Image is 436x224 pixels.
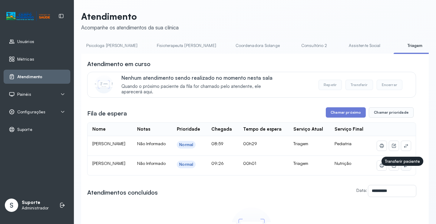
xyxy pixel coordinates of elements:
p: Suporte [22,200,49,206]
span: 00h01 [243,161,256,166]
div: Tempo de espera [243,126,282,132]
span: 08:59 [211,141,223,146]
div: Nome [92,126,106,132]
span: Nutrição [335,161,351,166]
label: Data: [356,188,367,193]
button: Chamar prioridade [369,107,414,118]
div: Triagem [293,141,325,146]
span: Usuários [17,39,34,44]
h3: Atendimento em curso [87,60,150,68]
a: Psicologa [PERSON_NAME] [80,41,144,51]
span: [PERSON_NAME] [92,161,125,166]
button: Repetir [319,80,342,90]
a: Consultório 2 [293,41,335,51]
button: Chamar próximo [326,107,366,118]
span: 09:26 [211,161,224,166]
span: Suporte [17,127,32,132]
div: Acompanhe os atendimentos da sua clínica [81,24,179,31]
a: Assistente Social [343,41,387,51]
span: Quando o próximo paciente da fila for chamado pelo atendente, ele aparecerá aqui. [121,84,282,95]
span: Atendimento [17,74,42,79]
p: Administrador [22,206,49,211]
span: Não Informado [137,161,166,166]
div: Serviço Atual [293,126,323,132]
button: Encerrar [377,80,402,90]
div: Triagem [293,161,325,166]
button: Transferir [345,80,373,90]
a: Fisioterapeuta [PERSON_NAME] [151,41,222,51]
h3: Fila de espera [87,109,127,118]
div: Notas [137,126,150,132]
p: Nenhum atendimento sendo realizado no momento nesta sala [121,75,282,81]
a: Triagem [394,41,436,51]
span: Pediatria [335,141,352,146]
span: Métricas [17,57,34,62]
a: Atendimento [9,74,65,80]
div: Chegada [211,126,232,132]
div: Normal [179,162,193,167]
img: Logotipo do estabelecimento [6,11,50,21]
span: 00h29 [243,141,257,146]
span: Painéis [17,92,31,97]
img: Imagem de CalloutCard [95,75,113,93]
a: Coordenadora Solange [230,41,286,51]
span: Não Informado [137,141,166,146]
span: Configurações [17,109,45,115]
a: Usuários [9,38,65,45]
div: Prioridade [177,126,200,132]
a: Métricas [9,56,65,62]
h3: Atendimentos concluídos [87,188,158,197]
div: Serviço Final [335,126,363,132]
span: [PERSON_NAME] [92,141,125,146]
p: Atendimento [81,11,179,22]
div: Normal [179,142,193,147]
